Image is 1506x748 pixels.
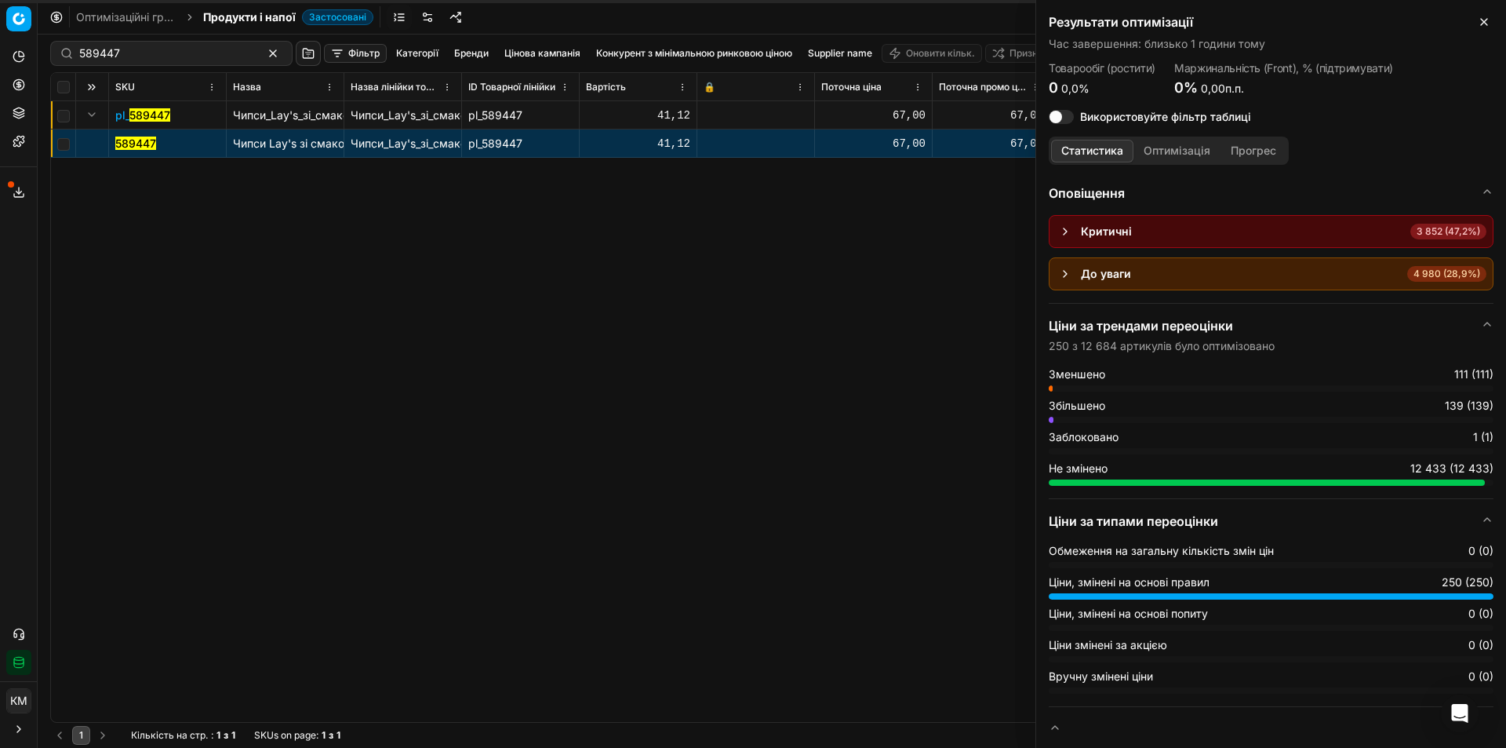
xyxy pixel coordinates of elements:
span: 0% [1174,79,1198,96]
span: Не змінено [1049,461,1108,476]
button: Expand all [82,78,101,97]
span: Поточна ціна [821,81,882,93]
span: 🔒 [704,81,715,93]
strong: 1 [231,729,235,742]
span: Продукти і напої [203,9,296,25]
nav: breadcrumb [76,9,373,25]
button: Оптимізація [1133,140,1220,162]
span: 0 (0) [1468,606,1493,622]
button: Go to next page [93,726,112,745]
span: Обмеження на загальну кількість змін цін [1049,543,1274,559]
mark: 589447 [129,108,170,122]
button: Категорії [390,44,445,63]
span: 111 (111) [1454,367,1493,382]
span: 3 852 (47,2%) [1410,224,1486,239]
span: 12 433 (12 433) [1410,461,1493,476]
span: 4 980 (28,9%) [1407,266,1486,282]
div: 67,00 [821,108,926,123]
dt: Маржинальність (Front), % (підтримувати) [1174,63,1393,74]
span: 0 (0) [1468,543,1493,559]
h2: Результати оптимізації [1049,13,1493,31]
span: Кількість на стр. [131,729,208,742]
button: Конкурент з мінімальною ринковою ціною [590,44,798,63]
span: Ціни, змінені на основі правил [1049,575,1210,590]
strong: 1 [322,729,326,742]
span: Зменшено [1049,367,1105,382]
div: Оповіщення [1049,215,1493,303]
span: Ціни змінені за акцією [1049,637,1167,653]
div: 41,12 [586,108,690,123]
button: Бренди [448,44,495,63]
span: 250 (250) [1442,575,1493,590]
dt: Товарообіг (ростити) [1049,63,1155,74]
span: Застосовані [302,9,373,25]
span: ID Товарної лінійки [468,81,555,93]
span: Поточна промо ціна [939,81,1028,93]
div: 67,00 [821,136,926,151]
span: Вручну змінені ціни [1049,669,1153,684]
button: 1 [72,726,90,745]
button: Expand [82,105,101,124]
button: КM [6,688,31,713]
div: До уваги [1081,266,1131,282]
button: Supplier name [802,44,878,63]
div: 67,00 [939,108,1043,123]
strong: 1 [336,729,340,742]
span: КM [7,689,31,713]
strong: з [329,729,333,742]
div: pl_589447 [468,136,573,151]
span: 0,0% [1061,82,1089,95]
button: Оновити кільк. [882,44,982,63]
strong: з [224,729,228,742]
button: 589447 [115,136,156,151]
a: Оптимізаційні групи [76,9,176,25]
div: Критичні [1081,224,1132,239]
button: Статистика [1051,140,1133,162]
div: 67,00 [939,136,1043,151]
div: Чипси_Lay's_зі_смаком_сметани_і_зелені_170_г_(248533) [351,108,455,123]
label: Використовуйте фільтр таблиці [1080,111,1251,122]
span: Продукти і напоїЗастосовані [203,9,373,25]
mark: 589447 [115,137,156,150]
span: 0 (0) [1468,669,1493,684]
span: 0 [1049,79,1058,96]
div: : [131,729,235,742]
span: 139 (139) [1445,398,1493,414]
span: 0 (0) [1468,637,1493,653]
span: Заблоковано [1049,429,1119,445]
button: Призначити [985,44,1071,63]
div: Ціни за типами переоцінки [1049,543,1493,706]
div: Ціни за трендами переоцінки250 з 12 684 артикулів було оптимізовано [1049,367,1493,498]
span: Вартість [586,81,626,93]
span: Чипси Lay's зі смаком сметани і зелені 170 г (248533) [233,137,525,150]
span: Ціни, змінені на основі попиту [1049,606,1208,622]
nav: pagination [50,726,112,745]
button: Go to previous page [50,726,69,745]
strong: 1 [216,729,220,742]
span: Назва [233,81,261,93]
h5: Ціни за трендами переоцінки [1049,316,1275,335]
span: pl_ [115,108,170,123]
button: pl_589447 [115,108,170,123]
div: pl_589447 [468,108,573,123]
button: Ціни за типами переоцінки [1049,499,1493,543]
span: Назва лінійки товарів [351,81,439,93]
span: 1 (1) [1473,429,1493,445]
div: 41,12 [586,136,690,151]
button: Прогрес [1220,140,1286,162]
span: SKUs on page : [254,729,318,742]
span: Збільшено [1049,398,1105,414]
button: Фільтр [324,44,387,63]
div: Open Intercom Messenger [1441,695,1479,732]
span: Чипси_Lay's_зі_смаком_сметани_і_зелені_170_г_(248533) [233,108,537,122]
button: Ціни за трендами переоцінки250 з 12 684 артикулів було оптимізовано [1049,304,1493,367]
p: Час завершення : близько 1 години тому [1049,36,1493,52]
span: 0,00п.п. [1201,82,1244,95]
span: SKU [115,81,135,93]
input: Пошук по SKU або назві [79,46,251,61]
button: Цінова кампанія [498,44,587,63]
div: Чипси_Lay's_зі_смаком_сметани_і_зелені_170_г_(248533) [351,136,455,151]
button: Оповіщення [1049,171,1493,215]
p: 250 з 12 684 артикулів було оптимізовано [1049,338,1275,354]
